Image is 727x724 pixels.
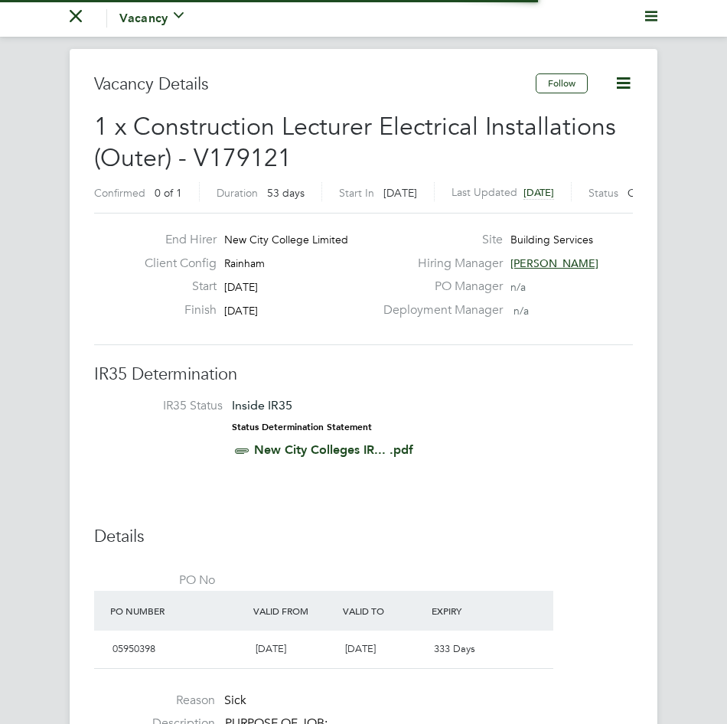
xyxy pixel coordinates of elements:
[155,186,182,200] span: 0 of 1
[513,304,529,318] span: n/a
[588,186,618,200] label: Status
[106,597,249,625] div: PO Number
[94,364,633,386] h3: IR35 Determination
[345,642,376,655] span: [DATE]
[132,279,217,295] label: Start
[256,642,286,655] span: [DATE]
[217,186,258,200] label: Duration
[132,232,217,248] label: End Hirer
[452,185,517,199] label: Last Updated
[374,302,503,318] label: Deployment Manager
[383,186,417,200] span: [DATE]
[254,442,413,457] a: New City Colleges IR... .pdf
[267,186,305,200] span: 53 days
[94,572,215,589] label: PO No
[374,279,503,295] label: PO Manager
[510,256,598,270] span: [PERSON_NAME]
[374,256,503,272] label: Hiring Manager
[132,302,217,318] label: Finish
[102,398,223,414] label: IR35 Status
[628,186,656,200] span: Open
[374,232,503,248] label: Site
[119,9,184,28] button: Vacancy
[224,280,258,294] span: [DATE]
[94,112,616,174] span: 1 x Construction Lecturer Electrical Installations (Outer) - V179121
[224,693,246,708] span: Sick
[232,398,292,413] span: Inside IR35
[132,256,217,272] label: Client Config
[510,280,526,294] span: n/a
[224,256,265,270] span: Rainham
[94,526,633,548] h3: Details
[94,186,145,200] label: Confirmed
[536,73,588,93] button: Follow
[224,233,348,246] span: New City College Limited
[523,186,554,199] span: [DATE]
[94,693,215,709] label: Reason
[94,73,536,96] h3: Vacancy Details
[112,642,155,655] span: 05950398
[339,597,429,625] div: Valid To
[249,597,339,625] div: Valid From
[434,642,475,655] span: 333 Days
[510,233,593,246] span: Building Services
[339,186,374,200] label: Start In
[428,597,517,625] div: Expiry
[232,422,372,432] strong: Status Determination Statement
[224,304,258,318] span: [DATE]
